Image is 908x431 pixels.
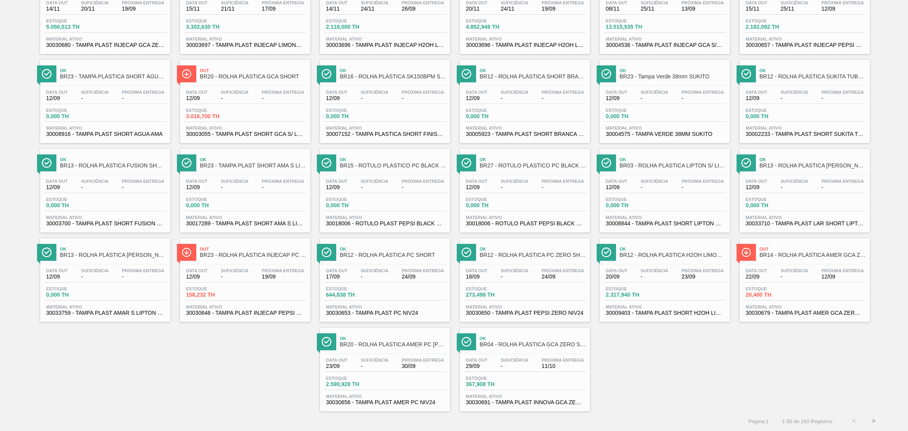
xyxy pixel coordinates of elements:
[262,268,304,273] span: Próxima Entrega
[46,0,68,5] span: Data out
[741,158,751,168] img: Ícone
[340,157,446,162] span: Ok
[594,143,734,232] a: ÍconeOkBR03 - ROLHA PLÁSTICA LIPTON S/ LINERData out12/09Suficiência-Próxima Entrega-Estoque0,000...
[200,252,306,258] span: BR23 - ROLHA PLÁSTICA INJECAP PC ZERO SHORT
[821,179,864,184] span: Próxima Entrega
[60,68,166,73] span: Ok
[606,221,724,227] span: 30008844 - TAMPA PLAST SHORT LIPTON S/ LINER
[174,143,314,232] a: ÍconeOkBR23 - TAMPA PLAST SHORT AMA S LINER BERICAPData out12/09Suficiência-Próxima Entrega-Estoq...
[466,24,521,30] span: 4.852,949 TH
[182,247,192,257] img: Ícone
[606,113,661,119] span: 0,000 TH
[681,179,724,184] span: Próxima Entrega
[640,274,668,280] span: -
[746,19,801,23] span: Estoque
[326,215,444,220] span: Material ativo
[42,158,52,168] img: Ícone
[746,90,767,95] span: Data out
[746,113,801,119] span: 0,000 TH
[480,68,586,73] span: Ok
[606,37,724,41] span: Material ativo
[200,68,306,73] span: Out
[780,0,808,5] span: Suficiência
[821,274,864,280] span: 12/09
[681,90,724,95] span: Próxima Entrega
[501,6,528,12] span: 24/11
[594,232,734,322] a: ÍconeOkBR12 - ROLHA PLÁSTICA H2OH LIMONETO SHORTData out20/09Suficiência-Próxima Entrega23/09Esto...
[606,108,661,113] span: Estoque
[780,184,808,190] span: -
[620,157,726,162] span: Ok
[606,19,661,23] span: Estoque
[606,90,627,95] span: Data out
[466,197,521,202] span: Estoque
[326,179,348,184] span: Data out
[501,0,528,5] span: Suficiência
[741,247,751,257] img: Ícone
[541,0,584,5] span: Próxima Entrega
[620,74,726,80] span: BR23 - Tampa Verde 38mm SUKITO
[81,95,108,101] span: -
[186,274,208,280] span: 12/09
[640,179,668,184] span: Suficiência
[466,268,487,273] span: Data out
[821,95,864,101] span: -
[402,184,444,190] span: -
[46,90,68,95] span: Data out
[326,108,381,113] span: Estoque
[606,131,724,137] span: 30004575 - TAMPA VERDE 38MM SUKITO
[640,90,668,95] span: Suficiência
[780,6,808,12] span: 25/11
[466,0,487,5] span: Data out
[60,247,166,251] span: Ok
[746,286,801,291] span: Estoque
[122,179,164,184] span: Próxima Entrega
[361,184,388,190] span: -
[466,126,584,130] span: Material ativo
[60,163,166,169] span: BR13 - ROLHA PLÁSTICA FUSION SHORT
[746,215,864,220] span: Material ativo
[466,95,487,101] span: 12/09
[541,6,584,12] span: 19/09
[314,143,454,232] a: ÍconeOkBR15 - RÓTULO PLÁSTICO PC BLACK 2PACK1L HData out12/09Suficiência-Próxima Entrega-Estoque0...
[501,90,528,95] span: Suficiência
[81,184,108,190] span: -
[326,42,444,48] span: 30003696 - TAMPA PLAST INJECAP H2OH LIMAO S/LINER
[340,252,446,258] span: BR12 - ROLHA PLÁSTICA PC SHORT
[326,286,381,291] span: Estoque
[501,274,528,280] span: -
[606,202,661,208] span: 0,000 TH
[601,69,611,79] img: Ícone
[262,274,304,280] span: 19/09
[46,286,101,291] span: Estoque
[746,95,767,101] span: 12/09
[361,6,388,12] span: 24/11
[221,274,248,280] span: -
[466,286,521,291] span: Estoque
[780,90,808,95] span: Suficiência
[361,90,388,95] span: Suficiência
[601,158,611,168] img: Ícone
[221,268,248,273] span: Suficiência
[759,68,866,73] span: Ok
[466,6,487,12] span: 20/11
[480,247,586,251] span: Ok
[221,90,248,95] span: Suficiência
[681,274,724,280] span: 23/09
[759,74,866,80] span: BR12 - ROLHA PLÁSTICA SUKITA TUBAINA SHORT
[46,215,164,220] span: Material ativo
[200,163,306,169] span: BR23 - TAMPA PLAST SHORT AMA S LINER BERICAP
[262,184,304,190] span: -
[466,42,584,48] span: 30003696 - TAMPA PLAST INJECAP H2OH LIMAO S/LINER
[46,202,101,208] span: 0,000 TH
[46,6,68,12] span: 14/11
[34,143,174,232] a: ÍconeOkBR13 - ROLHA PLÁSTICA FUSION SHORTData out12/09Suficiência-Próxima Entrega-Estoque0,000 TH...
[594,54,734,143] a: ÍconeOkBR23 - Tampa Verde 38mm SUKITOData out12/09Suficiência-Próxima Entrega-Estoque0,000 THMate...
[480,163,586,169] span: BR27 - RÓTULO PLÁSTICO PC BLACK 2PACK1L H
[606,42,724,48] span: 30004536 - TAMPA PLAST INJECAP GCA S/LINER
[746,0,767,5] span: Data out
[262,90,304,95] span: Próxima Entrega
[501,184,528,190] span: -
[780,268,808,273] span: Suficiência
[186,108,241,113] span: Estoque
